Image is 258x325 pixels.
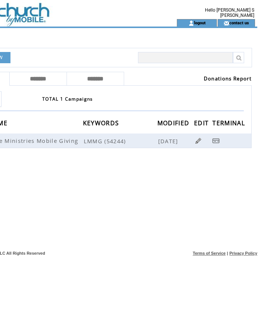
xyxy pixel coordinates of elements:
[157,117,191,131] span: MODIFIED
[83,117,121,131] span: KEYWORDS
[204,75,252,82] a: Donations Report
[212,117,247,131] span: TERMINAL
[194,117,211,131] span: EDIT
[157,121,191,125] a: MODIFIED
[158,137,180,145] span: [DATE]
[84,137,157,145] span: LMMG (54244)
[83,121,121,125] a: KEYWORDS
[227,251,228,255] span: |
[229,251,257,255] a: Privacy Policy
[42,96,93,102] span: TOTAL 1 Campaigns
[205,7,254,18] span: Hello [PERSON_NAME] S [PERSON_NAME]
[224,20,229,26] img: contact_us_icon.gif
[188,20,194,26] img: account_icon.gif
[193,251,226,255] a: Terms of Service
[194,20,206,25] a: logout
[229,20,249,25] a: contact us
